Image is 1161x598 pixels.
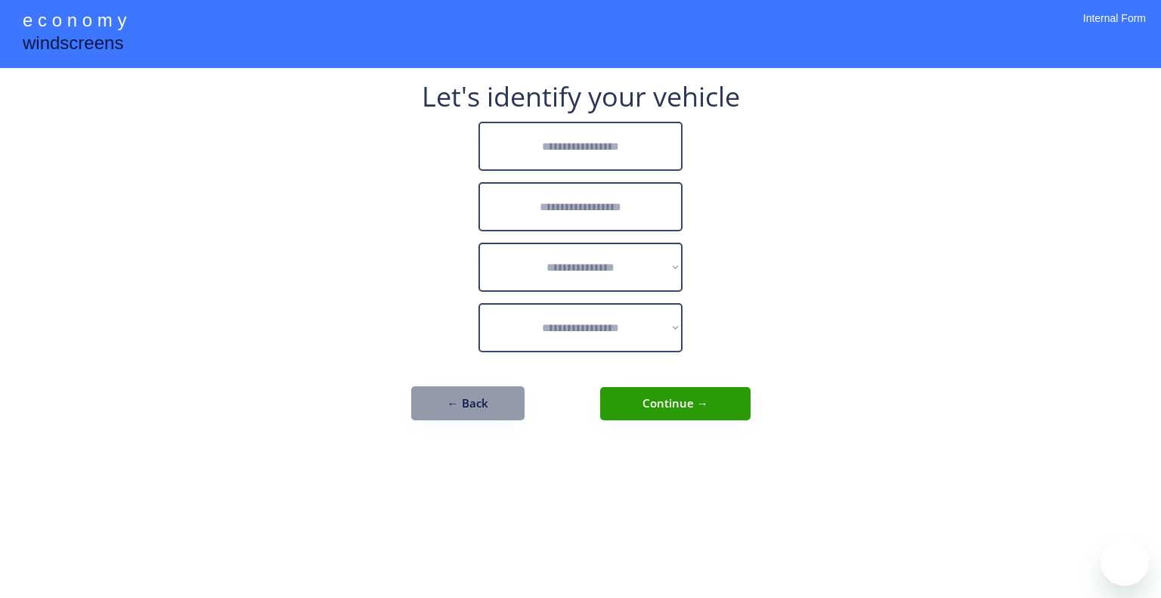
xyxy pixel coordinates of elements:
div: windscreens [23,30,123,60]
button: Continue → [600,387,751,420]
iframe: Button to launch messaging window [1101,538,1149,586]
div: Let's identify your vehicle [422,83,740,110]
div: e c o n o m y [23,8,126,36]
div: Internal Form [1083,11,1146,45]
button: ← Back [411,386,525,420]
